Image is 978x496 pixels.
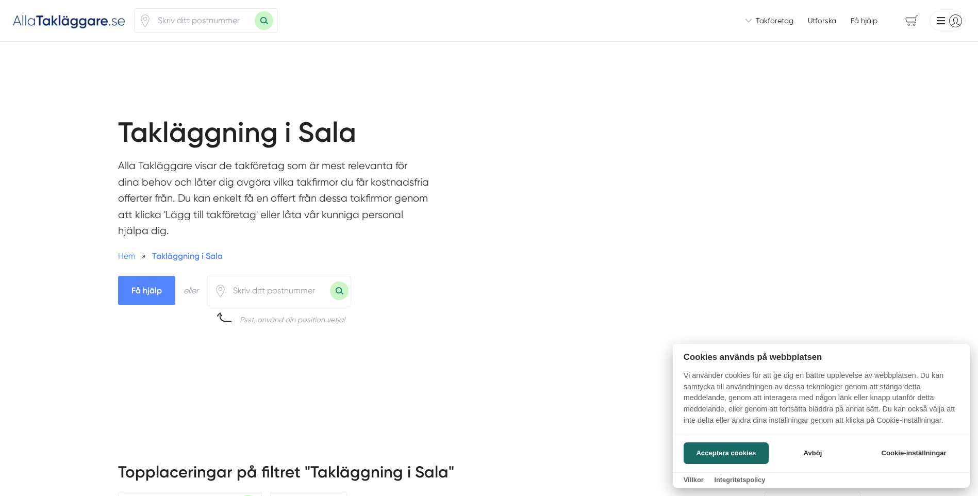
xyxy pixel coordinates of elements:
a: Integritetspolicy [714,476,765,484]
h2: Cookies används på webbplatsen [673,352,970,362]
button: Acceptera cookies [684,442,769,464]
a: Villkor [684,476,704,484]
button: Cookie-inställningar [869,442,959,464]
p: Vi använder cookies för att ge dig en bättre upplevelse av webbplatsen. Du kan samtycka till anvä... [673,370,970,433]
button: Avböj [772,442,854,464]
